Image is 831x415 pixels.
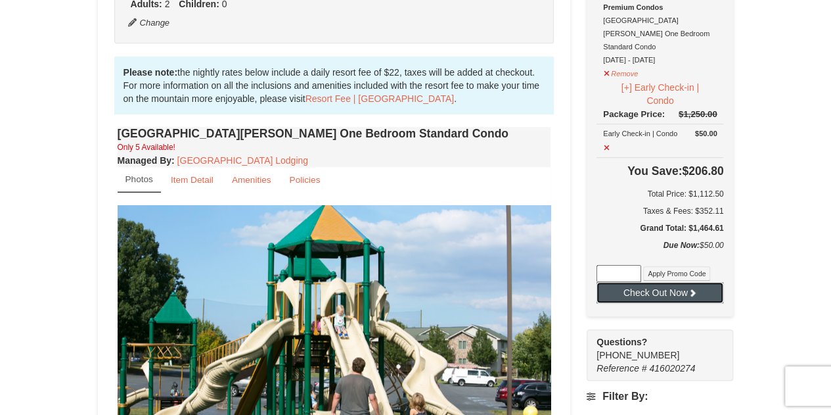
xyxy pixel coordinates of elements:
span: Reference # [596,363,646,374]
small: Item Detail [171,175,213,185]
span: Package Price: [603,109,665,119]
span: 416020274 [649,363,695,374]
a: Policies [281,167,328,193]
strong: Questions? [596,337,647,347]
h6: Total Price: $1,112.50 [596,187,723,201]
a: [GEOGRAPHIC_DATA] Lodging [177,155,308,166]
small: Only 5 Available! [118,143,175,152]
small: Photos [125,174,153,184]
button: Remove [603,64,639,80]
div: $50.00 [596,239,723,265]
h4: $206.80 [596,164,723,178]
small: Amenities [232,175,271,185]
strong: $50.00 [695,127,717,140]
a: Resort Fee | [GEOGRAPHIC_DATA] [305,93,454,104]
span: Managed By [118,155,171,166]
strong: : [118,155,175,166]
del: $1,250.00 [679,109,717,119]
a: Amenities [223,167,280,193]
h4: [GEOGRAPHIC_DATA][PERSON_NAME] One Bedroom Standard Condo [118,127,551,140]
strong: Due Now: [663,241,699,250]
button: Change [127,16,171,30]
span: You Save: [627,164,682,178]
h4: Filter By: [587,391,733,403]
a: Item Detail [162,167,222,193]
strong: Please note: [124,67,177,78]
div: Taxes & Fees: $352.11 [596,205,723,218]
div: the nightly rates below include a daily resort fee of $22, taxes will be added at checkout. For m... [114,57,554,114]
button: [+] Early Check-in | Condo [603,80,717,108]
button: Check Out Now [596,282,723,303]
h5: Grand Total: $1,464.61 [596,222,723,235]
td: Early Check-in | Condo [596,124,723,157]
small: Policies [289,175,320,185]
button: Apply Promo Code [643,266,710,281]
a: Photos [118,167,161,193]
span: [PHONE_NUMBER] [596,335,709,360]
